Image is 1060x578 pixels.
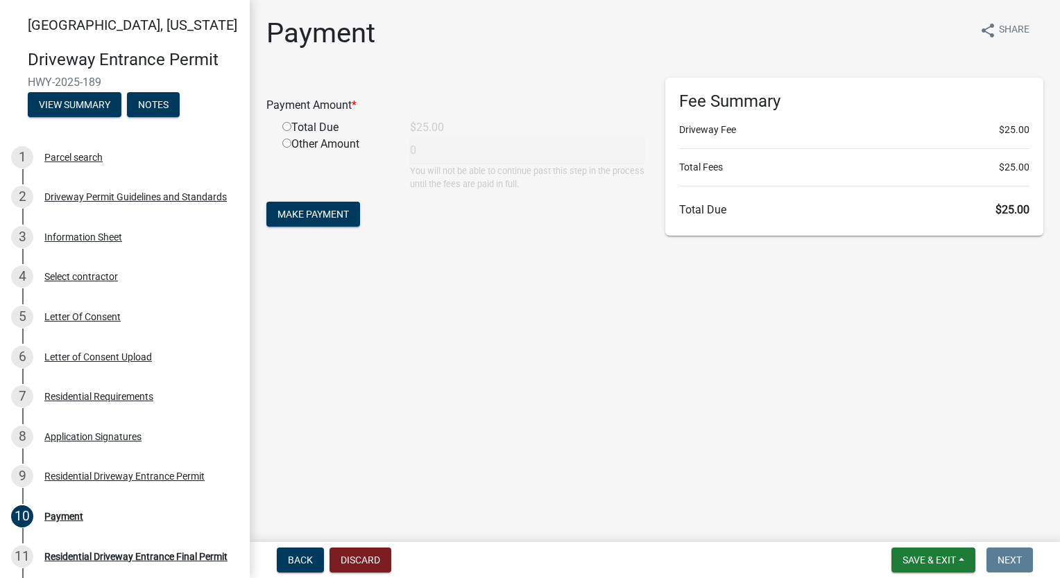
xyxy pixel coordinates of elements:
[44,352,152,362] div: Letter of Consent Upload
[11,385,33,408] div: 7
[44,511,83,521] div: Payment
[28,17,237,33] span: [GEOGRAPHIC_DATA], [US_STATE]
[980,22,996,39] i: share
[44,392,153,401] div: Residential Requirements
[679,160,1029,175] li: Total Fees
[11,465,33,487] div: 9
[330,548,391,572] button: Discard
[999,160,1029,175] span: $25.00
[11,545,33,568] div: 11
[999,123,1029,137] span: $25.00
[11,265,33,288] div: 4
[272,136,400,191] div: Other Amount
[11,146,33,168] div: 1
[266,202,360,227] button: Make Payment
[11,426,33,448] div: 8
[679,123,1029,137] li: Driveway Fee
[11,306,33,328] div: 5
[11,226,33,248] div: 3
[28,100,121,111] wm-modal-confirm: Summary
[44,552,228,561] div: Residential Driveway Entrance Final Permit
[288,554,313,566] span: Back
[999,22,1029,39] span: Share
[28,76,222,89] span: HWY-2025-189
[968,17,1041,44] button: shareShare
[44,152,103,162] div: Parcel search
[28,50,239,70] h4: Driveway Entrance Permit
[272,119,400,136] div: Total Due
[44,432,142,441] div: Application Signatures
[11,186,33,208] div: 2
[995,203,1029,216] span: $25.00
[679,91,1029,112] h6: Fee Summary
[44,232,122,242] div: Information Sheet
[277,209,349,220] span: Make Payment
[127,100,180,111] wm-modal-confirm: Notes
[44,192,227,202] div: Driveway Permit Guidelines and Standards
[679,203,1029,216] h6: Total Due
[11,505,33,527] div: 10
[44,471,205,481] div: Residential Driveway Entrance Permit
[11,346,33,368] div: 6
[998,554,1022,566] span: Next
[891,548,975,572] button: Save & Exit
[44,312,121,322] div: Letter Of Consent
[266,17,375,50] h1: Payment
[903,554,956,566] span: Save & Exit
[127,92,180,117] button: Notes
[256,97,655,114] div: Payment Amount
[277,548,324,572] button: Back
[28,92,121,117] button: View Summary
[986,548,1033,572] button: Next
[44,272,118,281] div: Select contractor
